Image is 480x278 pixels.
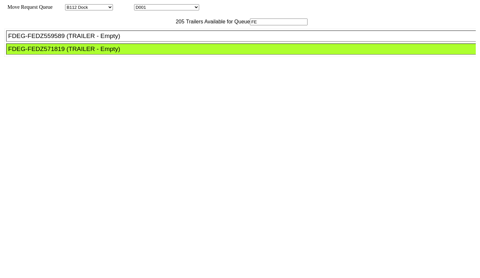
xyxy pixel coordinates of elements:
[54,4,64,10] span: Area
[185,19,250,24] span: Trailers Available for Queue
[8,32,480,40] div: FDEG-FEDZ559589 (TRAILER - Empty)
[114,4,133,10] span: Location
[4,4,53,10] span: Move Request Queue
[250,19,308,25] input: Filter Available Trailers
[8,45,480,53] div: FDEG-FEDZ571819 (TRAILER - Empty)
[172,19,185,24] span: 205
